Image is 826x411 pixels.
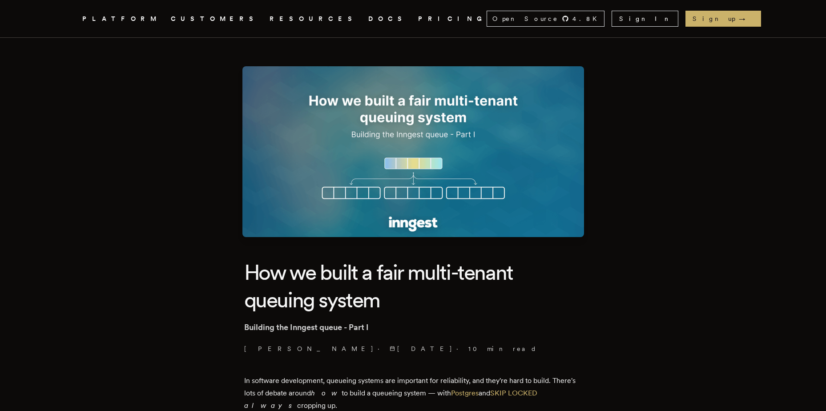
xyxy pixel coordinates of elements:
button: PLATFORM [82,13,160,24]
button: RESOURCES [270,13,358,24]
a: DOCS [368,13,407,24]
span: [DATE] [390,344,453,353]
span: Open Source [492,14,558,23]
a: Sign up [685,11,761,27]
em: always [244,401,297,410]
p: · · [244,344,582,353]
a: CUSTOMERS [171,13,259,24]
span: 10 min read [468,344,537,353]
a: Sign In [612,11,678,27]
em: how [311,389,342,397]
a: SKIP LOCKED [490,389,537,397]
span: → [739,14,754,23]
h1: How we built a fair multi-tenant queuing system [244,258,582,314]
a: PRICING [418,13,487,24]
span: 4.8 K [572,14,602,23]
p: Building the Inngest queue - Part I [244,321,582,334]
img: Featured image for How we built a fair multi-tenant queuing system blog post [242,66,584,237]
a: [PERSON_NAME] [244,344,374,353]
a: Postgres [451,389,479,397]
